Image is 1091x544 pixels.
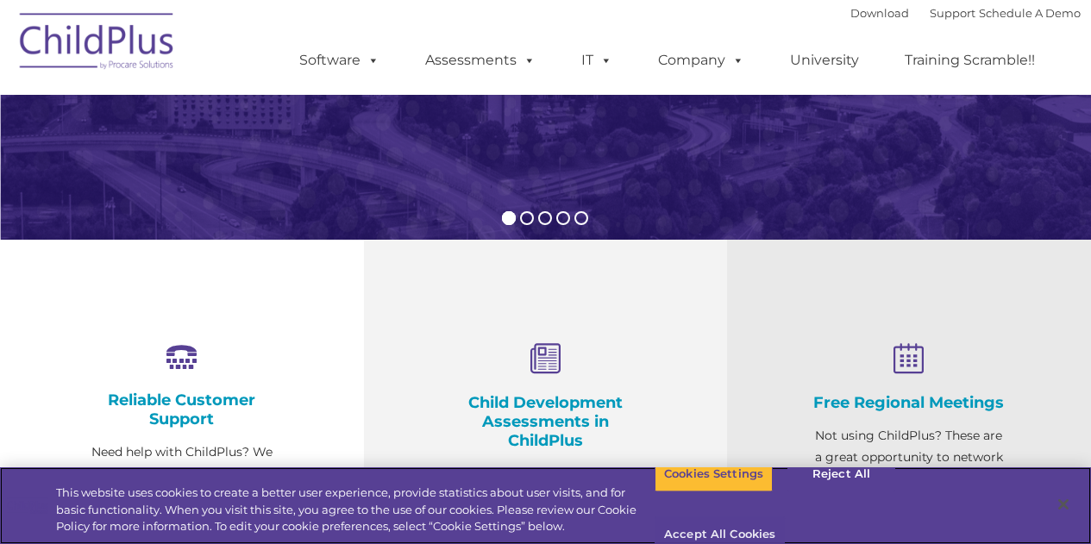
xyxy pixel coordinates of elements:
font: | [850,6,1081,20]
a: Assessments [408,43,553,78]
a: Schedule A Demo [979,6,1081,20]
a: Software [282,43,397,78]
a: Support [930,6,975,20]
button: Reject All [787,456,895,492]
a: University [773,43,876,78]
div: This website uses cookies to create a better user experience, provide statistics about user visit... [56,485,655,535]
a: IT [564,43,630,78]
a: Download [850,6,909,20]
button: Cookies Settings [655,456,773,492]
span: Last name [240,114,292,127]
img: ChildPlus by Procare Solutions [11,1,184,87]
h4: Reliable Customer Support [86,391,278,428]
h4: Child Development Assessments in ChildPlus [450,393,642,450]
a: Company [641,43,762,78]
span: Phone number [240,184,313,197]
button: Close [1044,485,1082,523]
h4: Free Regional Meetings [813,393,1005,412]
a: Training Scramble!! [887,43,1052,78]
